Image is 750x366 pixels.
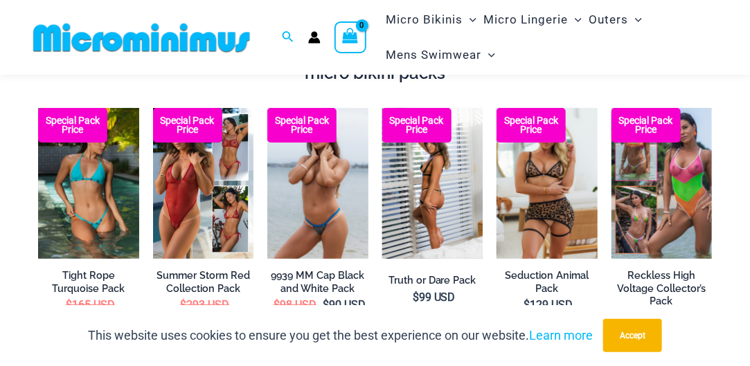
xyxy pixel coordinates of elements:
span: Micro Bikinis [386,2,463,37]
span: Menu Toggle [568,2,582,37]
img: Rebel Cap BlackElectric Blue 9939 Cap 07 [267,108,368,259]
span: $ [66,298,72,311]
a: View Shopping Cart, empty [334,21,366,53]
span: Mens Swimwear [386,37,481,73]
a: Search icon link [282,29,294,46]
span: Micro Lingerie [483,2,568,37]
button: Accept [603,319,662,352]
b: Special Pack Price [382,116,452,134]
span: $ [180,298,186,311]
a: Truth or Dare Black 1905 Bodysuit 611 Micro 07 Truth or Dare Black 1905 Bodysuit 611 Micro 06Trut... [382,108,483,259]
img: Summer Storm Red Collection Pack F [153,108,254,259]
a: Seduction Animal 1034 Bra 6034 Thong 5019 Skirt 02 Seduction Animal 1034 Bra 6034 Thong 5019 Skir... [497,108,598,259]
bdi: 165 USD [66,298,115,311]
b: Special Pack Price [611,116,681,134]
a: Truth or Dare Pack [382,274,483,287]
span: Menu Toggle [481,37,495,73]
a: OutersMenu ToggleMenu Toggle [585,2,645,37]
img: MM SHOP LOGO FLAT [28,22,256,53]
a: Summer Storm Red Collection Pack [153,269,254,295]
a: Account icon link [308,31,321,44]
b: Special Pack Price [38,116,107,134]
a: Rebel Cap BlackElectric Blue 9939 Cap 07 Rebel Cap WhiteElectric Blue 9939 Cap 07Rebel Cap WhiteE... [267,108,368,259]
a: Seduction Animal Pack [497,269,598,295]
img: Seduction Animal 1034 Bra 6034 Thong 5019 Skirt 02 [497,108,598,259]
a: Mens SwimwearMenu ToggleMenu Toggle [382,37,499,73]
a: Tight Rope Turquoise Pack [38,269,139,295]
span: $ [413,291,419,304]
span: Menu Toggle [628,2,642,37]
a: Reckless Mesh High Voltage Collection Pack Reckless Mesh High Voltage 3480 Crop Top 466 Thong 07R... [611,108,713,259]
bdi: 98 USD [274,298,316,311]
bdi: 293 USD [180,298,229,311]
b: Special Pack Price [267,116,337,134]
b: Special Pack Price [153,116,222,134]
img: Tight Rope Turquoise 319 Tri Top 4228 Thong Bottom 02 [38,108,139,259]
a: Reckless High Voltage Collector’s Pack [611,269,713,308]
span: $ [274,298,280,311]
a: 9939 MM Cap Black and White Pack [267,269,368,295]
b: Special Pack Price [497,116,566,134]
p: This website uses cookies to ensure you get the best experience on our website. [88,325,593,346]
span: $ [323,298,329,311]
a: Summer Storm Red Collection Pack F Summer Storm Red Collection Pack BSummer Storm Red Collection ... [153,108,254,259]
span: $ [524,298,530,311]
span: Outers [589,2,628,37]
a: Learn more [529,328,593,342]
a: Micro BikinisMenu ToggleMenu Toggle [382,2,480,37]
img: Reckless Mesh High Voltage Collection Pack [611,108,713,259]
span: Menu Toggle [463,2,476,37]
bdi: 90 USD [323,298,366,311]
bdi: 99 USD [413,291,456,304]
bdi: 129 USD [524,298,573,311]
img: Truth or Dare Black 1905 Bodysuit 611 Micro 06 [382,108,483,259]
a: Tight Rope Turquoise 319 Tri Top 4228 Thong Bottom 02 Tight Rope Turquoise 319 Tri Top 4228 Thong... [38,108,139,259]
a: Micro LingerieMenu ToggleMenu Toggle [480,2,585,37]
